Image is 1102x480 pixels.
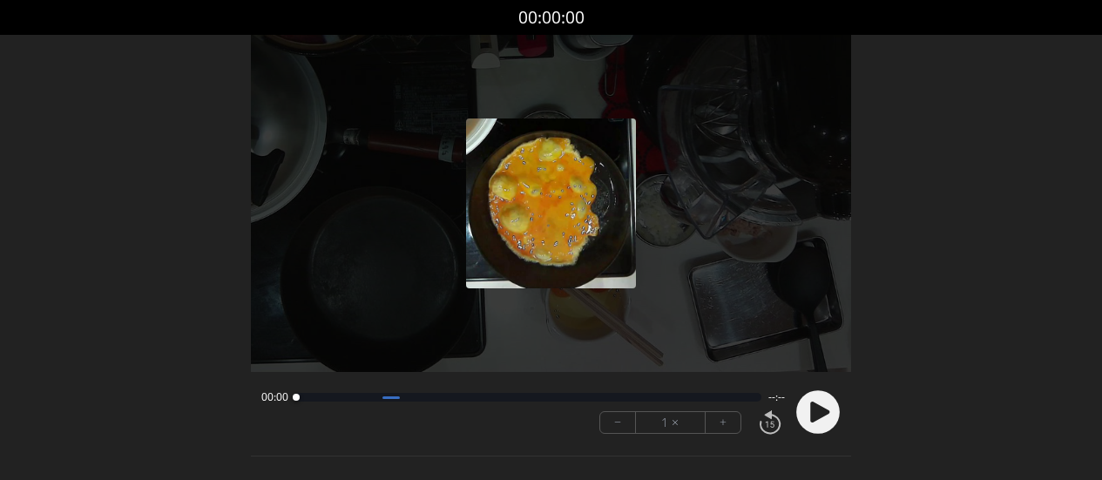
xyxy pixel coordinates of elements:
[518,5,585,30] a: 00:00:00
[768,390,785,404] span: --:--
[600,412,636,433] button: −
[261,390,288,404] span: 00:00
[636,412,706,433] div: 1 ×
[466,118,636,288] img: Poster Image
[706,412,740,433] button: +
